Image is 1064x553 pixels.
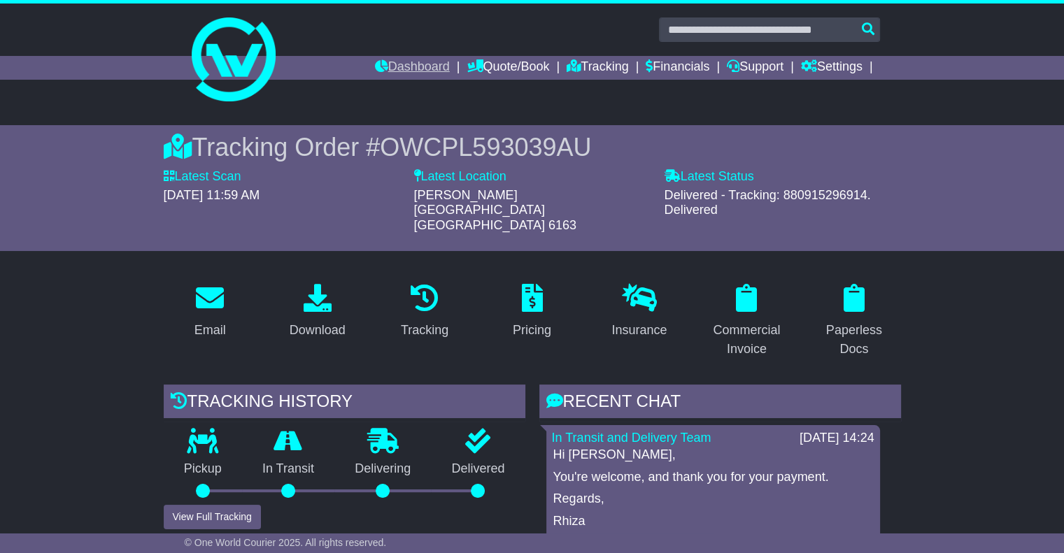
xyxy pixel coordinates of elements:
[414,188,576,232] span: [PERSON_NAME] [GEOGRAPHIC_DATA] [GEOGRAPHIC_DATA] 6163
[807,279,900,364] a: Paperless Docs
[164,505,261,529] button: View Full Tracking
[665,169,754,185] label: Latest Status
[194,321,226,340] div: Email
[611,321,667,340] div: Insurance
[504,279,560,345] a: Pricing
[553,491,873,507] p: Regards,
[553,447,873,463] p: Hi [PERSON_NAME],
[700,279,793,364] a: Commercial Invoice
[375,56,450,80] a: Dashboard
[553,514,873,529] p: Rhiza
[801,56,863,80] a: Settings
[727,56,783,80] a: Support
[567,56,628,80] a: Tracking
[290,321,346,340] div: Download
[380,133,591,161] span: OWCPL593039AU
[281,279,355,345] a: Download
[709,321,784,359] div: Commercial Invoice
[414,169,506,185] label: Latest Location
[816,321,891,359] div: Paperless Docs
[242,461,334,477] p: In Transit
[164,132,901,162] div: Tracking Order #
[164,385,525,422] div: Tracking history
[800,431,874,446] div: [DATE] 14:24
[467,56,549,80] a: Quote/Book
[164,461,242,477] p: Pickup
[553,470,873,485] p: You're welcome, and thank you for your payment.
[392,279,457,345] a: Tracking
[539,385,901,422] div: RECENT CHAT
[334,461,431,477] p: Delivering
[513,321,551,340] div: Pricing
[646,56,709,80] a: Financials
[665,188,871,217] span: Delivered - Tracking: 880915296914. Delivered
[185,537,387,548] span: © One World Courier 2025. All rights reserved.
[164,169,241,185] label: Latest Scan
[401,321,448,340] div: Tracking
[602,279,676,345] a: Insurance
[185,279,235,345] a: Email
[431,461,525,477] p: Delivered
[164,188,260,202] span: [DATE] 11:59 AM
[552,431,711,445] a: In Transit and Delivery Team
